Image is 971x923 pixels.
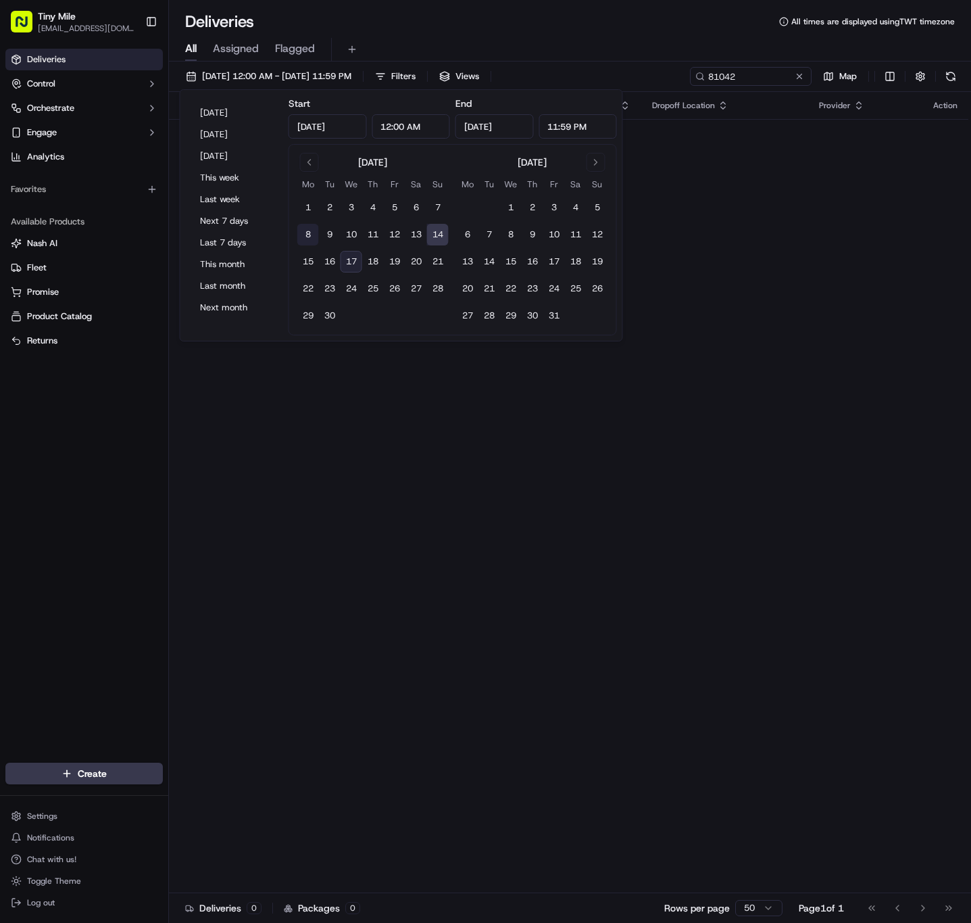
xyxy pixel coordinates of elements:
th: Saturday [405,177,427,191]
div: 📗 [14,198,24,209]
a: Nash AI [11,237,157,250]
div: Action [933,100,957,111]
div: Packages [284,901,360,915]
div: [DATE] [518,156,547,169]
label: Start [289,97,310,110]
a: Promise [11,286,157,298]
div: 0 [247,902,262,914]
button: 11 [362,224,384,245]
button: 27 [457,305,478,327]
span: Toggle Theme [27,876,81,886]
button: Filters [369,67,422,86]
a: Analytics [5,146,163,168]
button: This month [194,255,275,274]
button: 9 [522,224,543,245]
button: 22 [500,278,522,300]
input: Date [455,114,534,139]
button: 29 [297,305,319,327]
button: Next month [194,298,275,317]
button: Tiny Mile [38,9,76,23]
span: [DATE] 12:00 AM - [DATE] 11:59 PM [202,70,351,82]
button: Control [5,73,163,95]
button: 28 [427,278,449,300]
div: Start new chat [46,130,222,143]
button: This week [194,168,275,187]
button: 21 [478,278,500,300]
button: Toggle Theme [5,872,163,891]
h1: Deliveries [185,11,254,32]
button: [DATE] [194,103,275,122]
span: Product Catalog [27,310,92,323]
span: Engage [27,126,57,139]
button: Log out [5,893,163,912]
button: Map [817,67,863,86]
button: 5 [587,197,608,218]
button: 24 [543,278,565,300]
button: 2 [319,197,341,218]
button: 6 [457,224,478,245]
span: Pylon [134,230,164,240]
button: 15 [297,251,319,273]
button: 3 [543,197,565,218]
th: Friday [384,177,405,191]
button: 8 [297,224,319,245]
button: 7 [478,224,500,245]
button: 10 [543,224,565,245]
button: 31 [543,305,565,327]
button: Tiny Mile[EMAIL_ADDRESS][DOMAIN_NAME] [5,5,140,38]
button: 16 [522,251,543,273]
span: All times are displayed using TWT timezone [791,16,955,27]
button: Refresh [941,67,960,86]
button: Last 7 days [194,233,275,252]
input: Time [539,114,617,139]
button: Engage [5,122,163,143]
button: 26 [587,278,608,300]
button: Returns [5,330,163,352]
span: Assigned [213,41,259,57]
button: 28 [478,305,500,327]
button: 4 [565,197,587,218]
th: Thursday [522,177,543,191]
th: Saturday [565,177,587,191]
a: Powered byPylon [95,229,164,240]
button: Go to previous month [300,153,319,172]
button: 15 [500,251,522,273]
th: Wednesday [341,177,362,191]
span: Deliveries [27,53,66,66]
button: [EMAIL_ADDRESS][DOMAIN_NAME] [38,23,134,34]
th: Tuesday [319,177,341,191]
input: Time [372,114,450,139]
button: Go to next month [587,153,605,172]
th: Wednesday [500,177,522,191]
button: 17 [543,251,565,273]
img: 1736555255976-a54dd68f-1ca7-489b-9aae-adbdc363a1c4 [14,130,38,154]
button: 8 [500,224,522,245]
button: 19 [587,251,608,273]
button: 21 [427,251,449,273]
button: 13 [457,251,478,273]
button: Product Catalog [5,306,163,327]
span: Promise [27,286,59,298]
button: 2 [522,197,543,218]
button: 7 [427,197,449,218]
span: Flagged [275,41,315,57]
div: [DATE] [358,156,387,169]
img: Nash [14,14,41,41]
th: Sunday [587,177,608,191]
span: Create [78,767,107,780]
button: 25 [362,278,384,300]
button: 23 [319,278,341,300]
button: 13 [405,224,427,245]
button: 30 [522,305,543,327]
button: Last month [194,277,275,295]
button: 19 [384,251,405,273]
button: 18 [565,251,587,273]
button: 1 [500,197,522,218]
button: 30 [319,305,341,327]
a: 💻API Documentation [109,191,222,216]
button: Last week [194,190,275,209]
button: 10 [341,224,362,245]
button: 3 [341,197,362,218]
input: Date [289,114,367,139]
